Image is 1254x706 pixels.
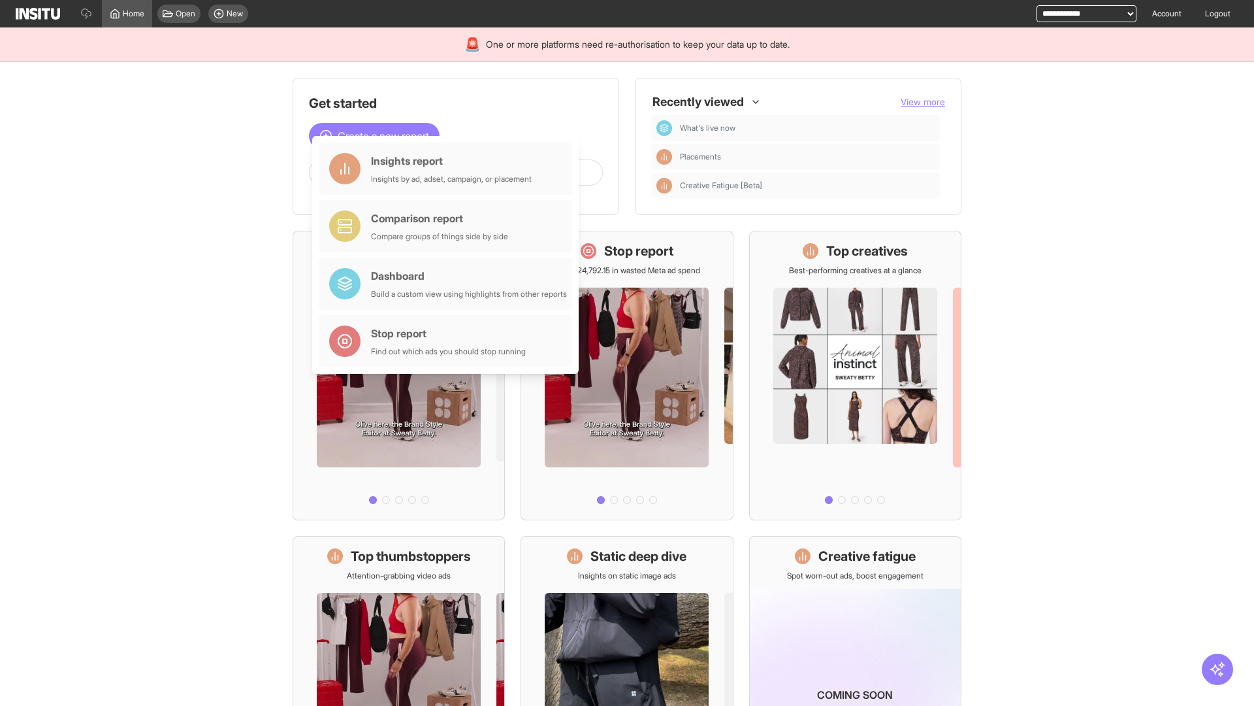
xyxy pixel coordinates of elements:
div: Stop report [371,326,526,341]
h1: Stop report [604,242,673,260]
div: 🚨 [464,35,481,54]
span: Placements [680,152,721,162]
img: Logo [16,8,60,20]
div: Dashboard [656,120,672,136]
div: Dashboard [371,268,567,284]
span: Home [123,8,144,19]
div: Insights by ad, adset, campaign, or placement [371,174,532,184]
div: Insights report [371,153,532,169]
h1: Get started [309,94,603,112]
span: Placements [680,152,935,162]
span: One or more platforms need re-authorisation to keep your data up to date. [486,38,790,51]
h1: Static deep dive [590,547,686,565]
p: Save £24,792.15 in wasted Meta ad spend [554,265,700,276]
span: New [227,8,243,19]
span: What's live now [680,123,735,133]
div: Comparison report [371,210,508,226]
span: What's live now [680,123,935,133]
a: Stop reportSave £24,792.15 in wasted Meta ad spend [521,231,733,520]
div: Insights [656,149,672,165]
span: Open [176,8,195,19]
div: Insights [656,178,672,193]
p: Attention-grabbing video ads [347,571,451,581]
a: Top creativesBest-performing creatives at a glance [749,231,961,520]
p: Insights on static image ads [578,571,676,581]
p: Best-performing creatives at a glance [789,265,922,276]
div: Build a custom view using highlights from other reports [371,289,567,299]
button: Create a new report [309,123,440,149]
div: Find out which ads you should stop running [371,346,526,357]
h1: Top thumbstoppers [351,547,471,565]
a: What's live nowSee all active ads instantly [293,231,505,520]
span: Create a new report [338,128,429,144]
span: View more [901,96,945,107]
div: Compare groups of things side by side [371,231,508,242]
span: Creative Fatigue [Beta] [680,180,762,191]
h1: Top creatives [826,242,908,260]
button: View more [901,95,945,109]
span: Creative Fatigue [Beta] [680,180,935,191]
